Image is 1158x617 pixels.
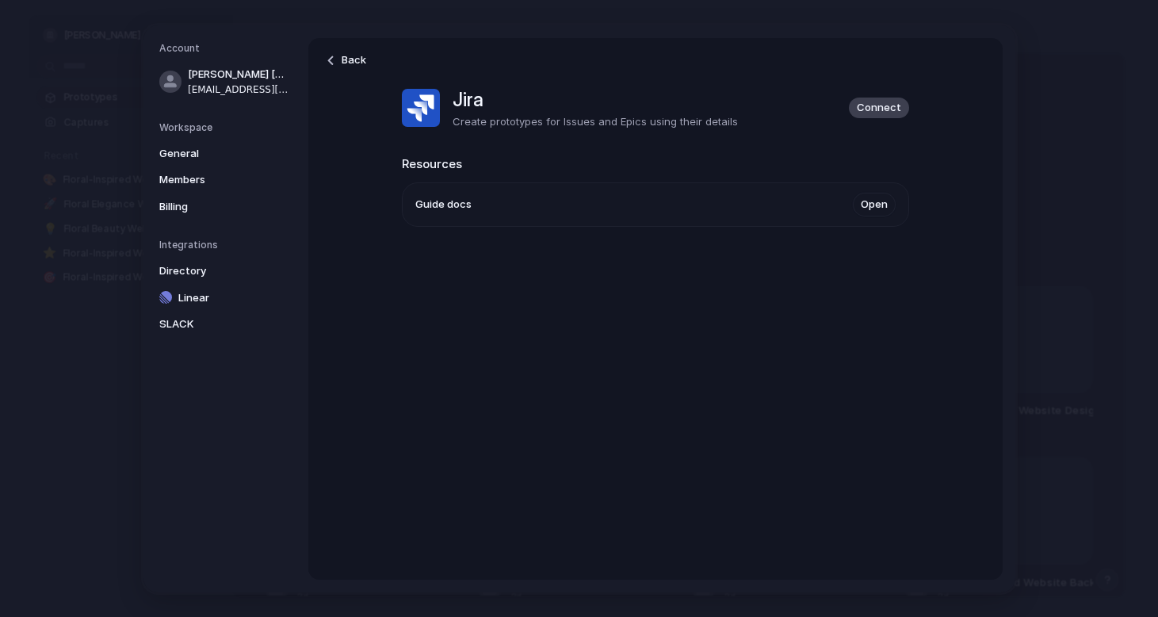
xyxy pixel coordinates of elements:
span: Guide docs [415,197,472,213]
span: Billing [159,198,261,214]
a: Back [318,48,374,73]
span: Linear [178,289,280,305]
h5: Integrations [159,238,292,252]
span: Directory [159,263,261,279]
h2: Resources [402,155,909,173]
h5: Account [159,41,292,56]
a: Members [155,167,292,193]
a: SLACK [155,312,292,337]
span: Connect [857,100,901,116]
span: General [159,145,261,161]
a: Billing [155,194,292,219]
span: Back [342,52,366,68]
a: [PERSON_NAME] [PERSON_NAME][EMAIL_ADDRESS][DOMAIN_NAME] [155,62,292,102]
span: SLACK [159,316,261,332]
a: Open [853,193,896,217]
span: Members [159,172,261,188]
a: General [155,140,292,166]
h5: Workspace [159,120,292,134]
span: [EMAIL_ADDRESS][DOMAIN_NAME] [188,82,289,96]
a: Directory [155,259,292,284]
button: Connect [849,97,909,117]
h1: Jira [453,86,738,114]
a: Linear [155,285,292,310]
span: [PERSON_NAME] [PERSON_NAME] [188,67,289,82]
p: Create prototypes for Issues and Epics using their details [453,114,738,130]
